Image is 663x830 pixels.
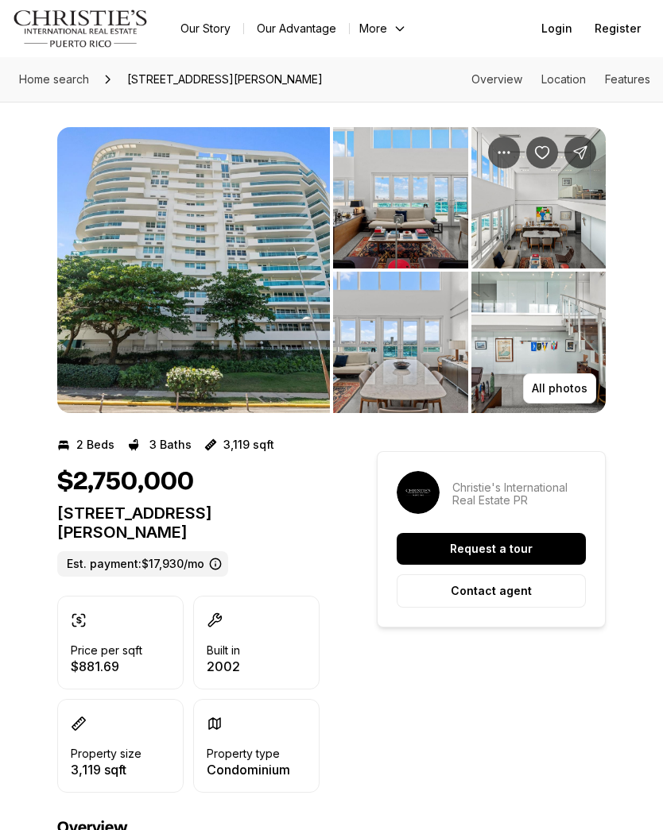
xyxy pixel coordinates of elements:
[333,127,468,268] button: View image gallery
[13,10,149,48] img: logo
[541,72,586,86] a: Skip to: Location
[19,72,89,86] span: Home search
[57,127,606,413] div: Listing Photos
[488,137,520,168] button: Property options
[471,272,607,413] button: View image gallery
[564,137,596,168] button: Share Property: 550 AVENIDA CONSTITUCION #PH-1608
[244,17,349,40] a: Our Advantage
[350,17,417,40] button: More
[471,72,522,86] a: Skip to: Overview
[71,644,142,657] p: Price per sqft
[13,67,95,92] a: Home search
[451,585,532,597] p: Contact agent
[397,574,586,608] button: Contact agent
[207,644,240,657] p: Built in
[223,438,274,451] p: 3,119 sqft
[585,13,650,44] button: Register
[207,660,240,673] p: 2002
[71,747,142,760] p: Property size
[595,22,641,35] span: Register
[57,467,194,497] h1: $2,750,000
[71,763,142,776] p: 3,119 sqft
[532,382,587,395] p: All photos
[333,127,606,413] li: 2 of 8
[397,533,586,565] button: Request a tour
[450,542,533,555] p: Request a tour
[149,438,192,451] p: 3 Baths
[71,660,142,673] p: $881.69
[452,481,586,507] p: Christie's International Real Estate PR
[526,137,558,168] button: Save Property: 550 AVENIDA CONSTITUCION #PH-1608
[57,551,228,577] label: Est. payment: $17,930/mo
[541,22,572,35] span: Login
[57,127,330,413] li: 1 of 8
[168,17,243,40] a: Our Story
[471,127,607,268] button: View image gallery
[121,67,329,92] span: [STREET_ADDRESS][PERSON_NAME]
[57,127,330,413] button: View image gallery
[57,504,320,542] p: [STREET_ADDRESS][PERSON_NAME]
[523,373,596,403] button: All photos
[207,747,280,760] p: Property type
[605,72,650,86] a: Skip to: Features
[333,272,468,413] button: View image gallery
[532,13,582,44] button: Login
[76,438,114,451] p: 2 Beds
[207,763,290,776] p: Condominium
[471,73,650,86] nav: Page section menu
